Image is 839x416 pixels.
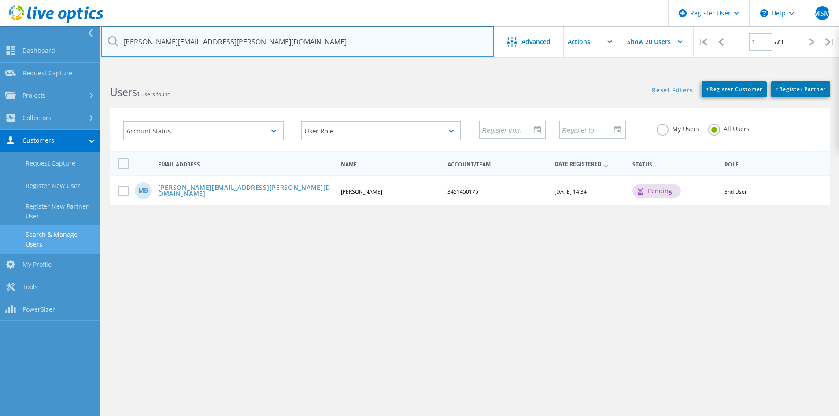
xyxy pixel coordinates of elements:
span: [DATE] 14:34 [554,188,587,195]
a: +Register Customer [702,81,767,97]
div: User Role [301,121,462,140]
svg: \n [760,9,768,17]
a: [PERSON_NAME][EMAIL_ADDRESS][PERSON_NAME][DOMAIN_NAME] [158,184,333,198]
span: Account/Team [447,162,547,167]
span: Advanced [521,39,551,45]
span: Register Customer [706,85,762,93]
a: Reset Filters [652,87,693,95]
span: Register Partner [776,85,826,93]
a: +Register Partner [771,81,830,97]
span: Name [341,162,440,167]
span: Role [724,162,817,167]
span: Email Address [158,162,333,167]
span: 3451450175 [447,188,478,195]
input: Register to [560,121,619,138]
b: + [706,85,710,93]
span: MB [138,188,148,194]
span: Date Registered [554,162,625,167]
a: Live Optics Dashboard [9,18,103,25]
div: pending [632,184,681,198]
label: All Users [708,124,750,132]
div: | [821,26,839,58]
label: My Users [657,124,699,132]
b: + [776,85,779,93]
span: MSM [813,10,831,17]
div: Account Status [123,121,284,140]
input: Register from [480,121,539,138]
span: 1 users found [137,90,170,98]
div: | [694,26,712,58]
b: Users [110,85,137,99]
span: End User [724,188,747,195]
span: of 1 [775,39,784,46]
span: Status [632,162,717,167]
input: Search users by name, email, company, etc. [101,26,494,57]
span: [PERSON_NAME] [341,188,382,195]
